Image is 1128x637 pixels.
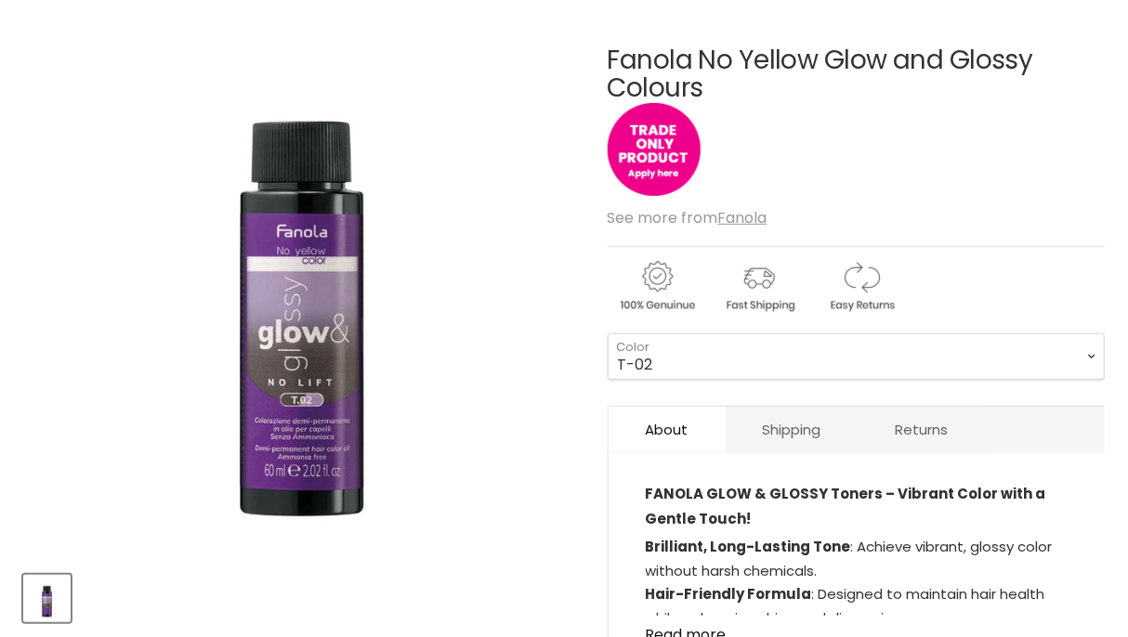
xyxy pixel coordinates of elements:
[609,407,726,452] a: About
[710,258,808,315] img: shipping.gif
[646,537,851,556] strong: Brilliant, Long-Lasting Tone
[608,207,767,228] span: See more from
[608,46,1105,104] h1: Fanola No Yellow Glow and Glossy Colours
[20,569,583,622] div: Product thumbnails
[23,575,71,622] button: Fanola No Yellow Glow and Glossy Colours
[608,258,706,315] img: genuine.gif
[718,207,767,228] a: Fanola
[646,584,812,604] strong: Hair-Friendly Formula
[646,535,1068,582] li: : Achieve vibrant, glossy color without harsh chemicals.
[646,484,1046,528] strong: FANOLA GLOW & GLOSSY Toners – Vibrant Color with a Gentle Touch!
[646,582,1068,630] li: : Designed to maintain hair health while enhancing shine and dimension.
[812,258,911,315] img: returns.gif
[726,407,859,452] a: Shipping
[25,577,69,620] img: Fanola No Yellow Glow and Glossy Colours
[859,407,986,452] a: Returns
[608,103,701,196] img: tradeonly_small.jpg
